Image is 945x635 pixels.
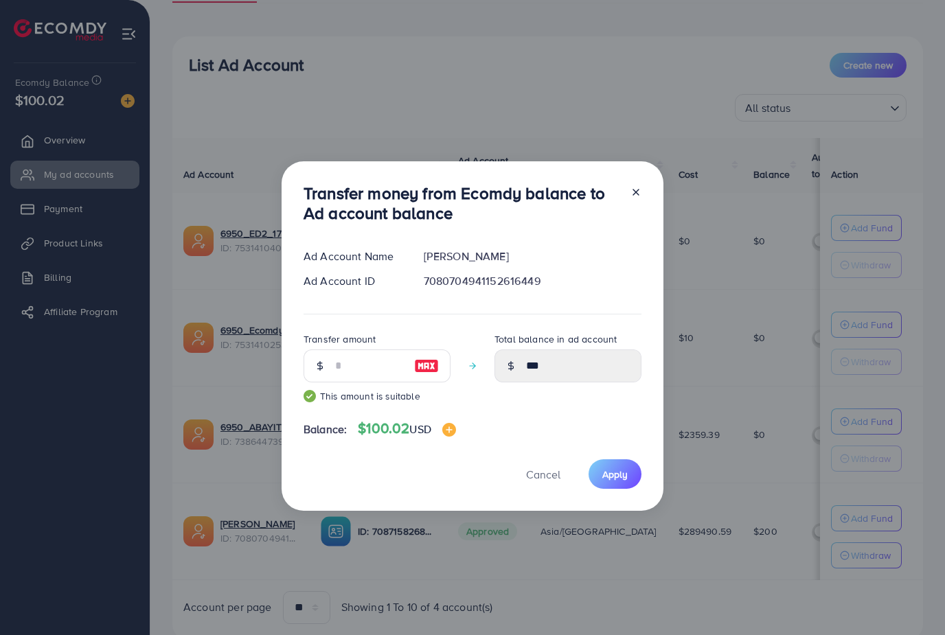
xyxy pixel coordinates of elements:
[413,249,652,264] div: [PERSON_NAME]
[509,459,578,489] button: Cancel
[414,358,439,374] img: image
[409,422,431,437] span: USD
[589,459,641,489] button: Apply
[293,273,413,289] div: Ad Account ID
[304,390,316,402] img: guide
[887,573,935,625] iframe: Chat
[413,273,652,289] div: 7080704941152616449
[304,422,347,437] span: Balance:
[526,467,560,482] span: Cancel
[602,467,628,481] span: Apply
[304,332,376,346] label: Transfer amount
[304,183,619,223] h3: Transfer money from Ecomdy balance to Ad account balance
[358,420,456,437] h4: $100.02
[293,249,413,264] div: Ad Account Name
[304,389,451,403] small: This amount is suitable
[494,332,617,346] label: Total balance in ad account
[442,423,456,437] img: image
